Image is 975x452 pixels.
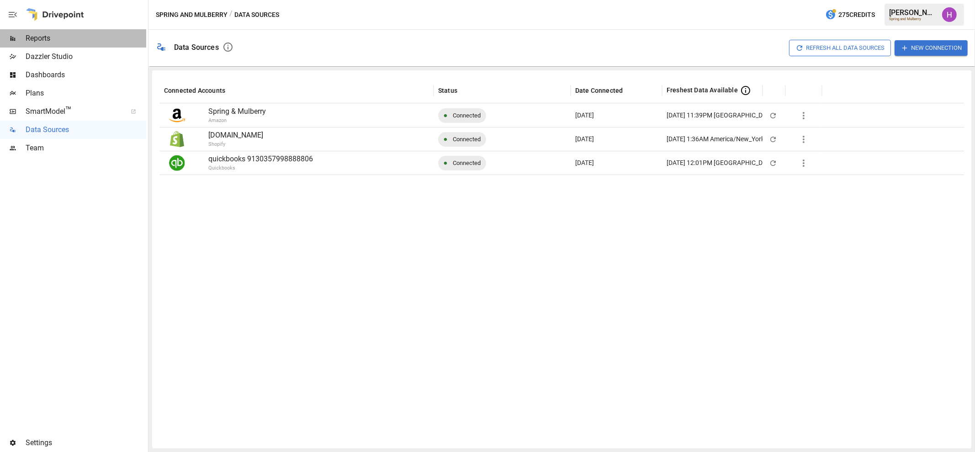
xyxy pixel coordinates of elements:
[821,6,879,23] button: 275Credits
[447,151,486,175] span: Connected
[26,437,146,448] span: Settings
[447,128,486,151] span: Connected
[208,154,429,165] p: quickbooks 9130357998888806
[438,87,457,94] div: Status
[26,69,146,80] span: Dashboards
[791,84,804,97] button: Sort
[575,87,623,94] div: Date Connected
[174,43,219,52] div: Data Sources
[624,84,636,97] button: Sort
[229,9,233,21] div: /
[768,84,781,97] button: Sort
[169,107,185,123] img: Amazon Logo
[26,33,146,44] span: Reports
[838,9,875,21] span: 275 Credits
[26,143,146,154] span: Team
[164,87,225,94] div: Connected Accounts
[895,40,968,55] button: New Connection
[26,124,146,135] span: Data Sources
[667,128,764,151] div: [DATE] 1:36AM America/New_York
[571,127,662,151] div: Feb 05 2025
[208,117,478,125] p: Amazon
[889,8,937,17] div: [PERSON_NAME]
[26,51,146,62] span: Dazzler Studio
[571,103,662,127] div: Feb 05 2025
[667,151,806,175] div: [DATE] 12:01PM [GEOGRAPHIC_DATA]/New_York
[937,2,962,27] button: Harry Antonio
[667,104,806,127] div: [DATE] 11:39PM [GEOGRAPHIC_DATA]/New_York
[458,84,471,97] button: Sort
[208,106,429,117] p: Spring & Mulberry
[26,88,146,99] span: Plans
[208,130,429,141] p: [DOMAIN_NAME]
[889,17,937,21] div: Spring and Mulberry
[447,104,486,127] span: Connected
[942,7,957,22] img: Harry Antonio
[208,141,478,149] p: Shopify
[667,85,738,95] span: Freshest Data Available
[169,131,185,147] img: Shopify Logo
[65,105,72,116] span: ™
[156,9,228,21] button: Spring and Mulberry
[26,106,121,117] span: SmartModel
[169,155,185,171] img: Quickbooks Logo
[208,165,478,172] p: Quickbooks
[571,151,662,175] div: Feb 05 2025
[789,40,891,56] button: Refresh All Data Sources
[226,84,239,97] button: Sort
